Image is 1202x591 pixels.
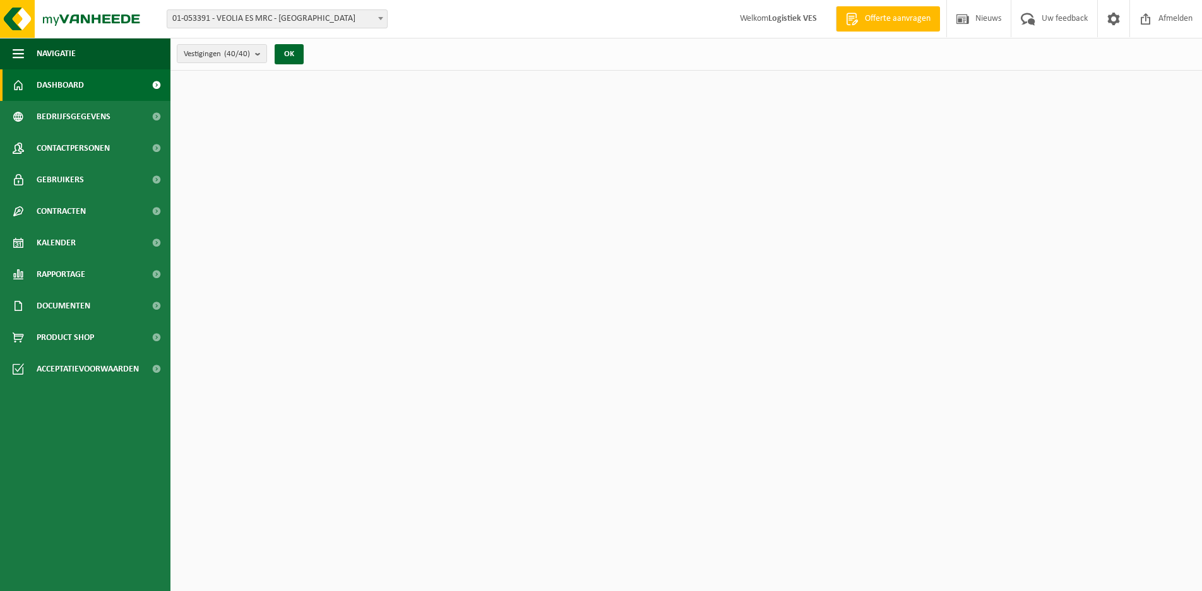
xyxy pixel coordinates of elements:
span: Vestigingen [184,45,250,64]
span: Kalender [37,227,76,259]
span: Gebruikers [37,164,84,196]
span: Contactpersonen [37,132,110,164]
button: OK [275,44,304,64]
strong: Logistiek VES [768,14,817,23]
span: Bedrijfsgegevens [37,101,110,132]
span: Product Shop [37,322,94,353]
span: Documenten [37,290,90,322]
button: Vestigingen(40/40) [177,44,267,63]
span: Acceptatievoorwaarden [37,353,139,385]
count: (40/40) [224,50,250,58]
span: 01-053391 - VEOLIA ES MRC - ANTWERPEN [167,9,388,28]
span: Offerte aanvragen [862,13,934,25]
span: Dashboard [37,69,84,101]
span: Rapportage [37,259,85,290]
span: Contracten [37,196,86,227]
a: Offerte aanvragen [836,6,940,32]
span: 01-053391 - VEOLIA ES MRC - ANTWERPEN [167,10,387,28]
span: Navigatie [37,38,76,69]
